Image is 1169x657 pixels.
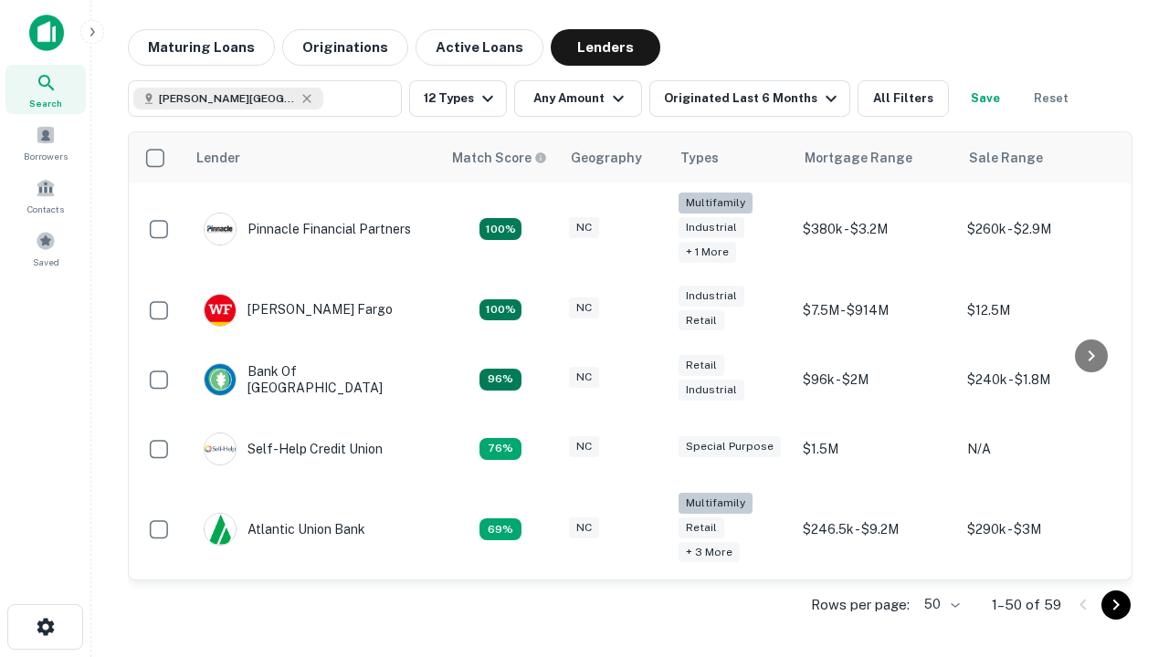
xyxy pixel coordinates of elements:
td: $96k - $2M [794,345,958,414]
img: picture [205,295,236,326]
iframe: Chat Widget [1078,453,1169,540]
button: Maturing Loans [128,29,275,66]
div: Matching Properties: 26, hasApolloMatch: undefined [479,218,521,240]
td: $240k - $1.8M [958,345,1122,414]
img: picture [205,514,236,545]
img: picture [205,364,236,395]
div: 50 [917,591,963,618]
div: Atlantic Union Bank [204,513,365,546]
button: Originated Last 6 Months [649,80,850,117]
div: Mortgage Range [805,147,912,169]
button: Lenders [551,29,660,66]
p: 1–50 of 59 [992,594,1061,616]
div: NC [569,436,599,457]
div: Matching Properties: 10, hasApolloMatch: undefined [479,518,521,540]
div: Capitalize uses an advanced AI algorithm to match your search with the best lender. The match sco... [452,148,547,168]
button: Save your search to get updates of matches that match your search criteria. [956,80,1015,117]
div: Lender [196,147,240,169]
td: $290k - $3M [958,484,1122,576]
div: Industrial [679,217,744,238]
a: Borrowers [5,118,86,167]
div: Industrial [679,286,744,307]
td: $12.5M [958,276,1122,345]
th: Geography [560,132,669,183]
div: Pinnacle Financial Partners [204,213,411,245]
div: NC [569,367,599,388]
div: Types [680,147,719,169]
div: Geography [571,147,642,169]
button: Originations [282,29,408,66]
th: Capitalize uses an advanced AI algorithm to match your search with the best lender. The match sco... [441,132,560,183]
div: NC [569,297,599,318]
td: $260k - $2.9M [958,183,1122,276]
div: + 3 more [679,542,740,563]
th: Mortgage Range [794,132,958,183]
img: picture [205,433,236,464]
th: Sale Range [958,132,1122,183]
td: $1.5M [794,414,958,484]
button: Active Loans [416,29,543,66]
h6: Match Score [452,148,543,168]
div: Retail [679,310,724,331]
td: $246.5k - $9.2M [794,484,958,576]
button: Reset [1022,80,1080,117]
th: Types [669,132,794,183]
p: Rows per page: [811,594,910,616]
td: $380k - $3.2M [794,183,958,276]
a: Search [5,65,86,114]
button: All Filters [858,80,949,117]
button: Go to next page [1101,590,1131,620]
th: Lender [185,132,441,183]
span: Borrowers [24,149,68,163]
div: [PERSON_NAME] Fargo [204,294,393,327]
span: [PERSON_NAME][GEOGRAPHIC_DATA], [GEOGRAPHIC_DATA] [159,90,296,107]
div: Special Purpose [679,436,781,457]
img: capitalize-icon.png [29,15,64,51]
div: Originated Last 6 Months [664,88,842,109]
div: Sale Range [969,147,1043,169]
div: Matching Properties: 14, hasApolloMatch: undefined [479,369,521,391]
div: Retail [679,517,724,538]
div: + 1 more [679,242,736,263]
div: Industrial [679,380,744,401]
div: Retail [679,355,724,376]
span: Saved [33,255,59,269]
img: picture [205,214,236,245]
div: Matching Properties: 11, hasApolloMatch: undefined [479,438,521,460]
span: Search [29,96,62,110]
div: NC [569,217,599,238]
button: Any Amount [514,80,642,117]
div: Self-help Credit Union [204,433,383,465]
td: $7.5M - $914M [794,276,958,345]
span: Contacts [27,202,64,216]
div: NC [569,517,599,538]
button: 12 Types [409,80,507,117]
td: N/A [958,414,1122,484]
div: Bank Of [GEOGRAPHIC_DATA] [204,363,423,396]
div: Multifamily [679,193,753,214]
a: Contacts [5,171,86,220]
a: Saved [5,224,86,273]
div: Multifamily [679,493,753,514]
div: Matching Properties: 15, hasApolloMatch: undefined [479,299,521,321]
